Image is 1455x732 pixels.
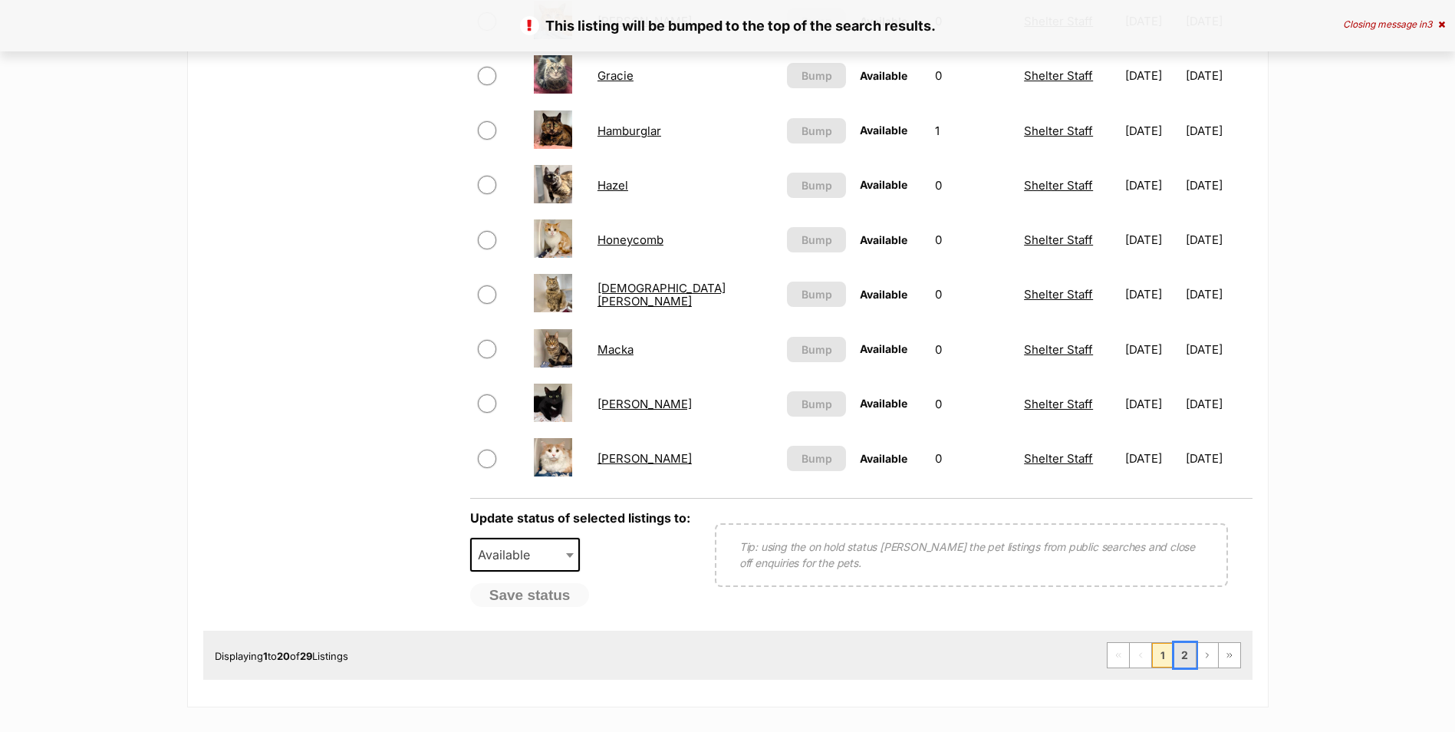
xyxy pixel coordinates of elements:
[1174,643,1196,668] a: Page 2
[597,281,726,308] a: [DEMOGRAPHIC_DATA][PERSON_NAME]
[597,451,692,466] a: [PERSON_NAME]
[1119,159,1184,212] td: [DATE]
[300,650,312,662] strong: 29
[1219,643,1240,668] a: Last page
[1343,19,1445,30] div: Closing message in
[1024,397,1093,411] a: Shelter Staff
[1024,287,1093,302] a: Shelter Staff
[1024,342,1093,357] a: Shelter Staff
[929,378,1016,430] td: 0
[1119,323,1184,376] td: [DATE]
[860,342,907,355] span: Available
[1186,268,1251,321] td: [DATE]
[1119,49,1184,102] td: [DATE]
[802,341,832,358] span: Bump
[860,452,907,465] span: Available
[1119,213,1184,266] td: [DATE]
[1119,432,1184,485] td: [DATE]
[472,544,545,565] span: Available
[1119,104,1184,157] td: [DATE]
[860,233,907,246] span: Available
[597,397,692,411] a: [PERSON_NAME]
[1427,18,1432,30] span: 3
[263,650,268,662] strong: 1
[787,337,846,362] button: Bump
[470,583,590,608] button: Save status
[1024,451,1093,466] a: Shelter Staff
[787,63,846,88] button: Bump
[1024,68,1093,83] a: Shelter Staff
[929,323,1016,376] td: 0
[1024,178,1093,193] a: Shelter Staff
[1186,432,1251,485] td: [DATE]
[787,391,846,417] button: Bump
[787,118,846,143] button: Bump
[860,288,907,301] span: Available
[1186,378,1251,430] td: [DATE]
[929,159,1016,212] td: 0
[277,650,290,662] strong: 20
[929,432,1016,485] td: 0
[802,177,832,193] span: Bump
[929,49,1016,102] td: 0
[802,123,832,139] span: Bump
[860,69,907,82] span: Available
[1197,643,1218,668] a: Next page
[739,539,1203,571] p: Tip: using the on hold status [PERSON_NAME] the pet listings from public searches and close off e...
[1024,232,1093,247] a: Shelter Staff
[1130,643,1151,668] span: Previous page
[597,124,661,138] a: Hamburglar
[860,178,907,191] span: Available
[597,342,634,357] a: Macka
[1186,213,1251,266] td: [DATE]
[860,397,907,410] span: Available
[1024,124,1093,138] a: Shelter Staff
[802,450,832,467] span: Bump
[1107,642,1241,668] nav: Pagination
[860,124,907,137] span: Available
[1186,323,1251,376] td: [DATE]
[15,15,1440,36] p: This listing will be bumped to the top of the search results.
[597,178,628,193] a: Hazel
[787,446,846,471] button: Bump
[1108,643,1129,668] span: First page
[215,650,348,662] span: Displaying to of Listings
[802,396,832,412] span: Bump
[1119,268,1184,321] td: [DATE]
[787,173,846,198] button: Bump
[929,104,1016,157] td: 1
[787,282,846,307] button: Bump
[1186,104,1251,157] td: [DATE]
[929,268,1016,321] td: 0
[787,227,846,252] button: Bump
[802,232,832,248] span: Bump
[1186,159,1251,212] td: [DATE]
[597,232,663,247] a: Honeycomb
[1119,378,1184,430] td: [DATE]
[802,286,832,302] span: Bump
[802,68,832,84] span: Bump
[597,68,634,83] a: Gracie
[1152,643,1174,668] span: Page 1
[1186,49,1251,102] td: [DATE]
[929,213,1016,266] td: 0
[470,538,581,572] span: Available
[470,510,690,526] label: Update status of selected listings to:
